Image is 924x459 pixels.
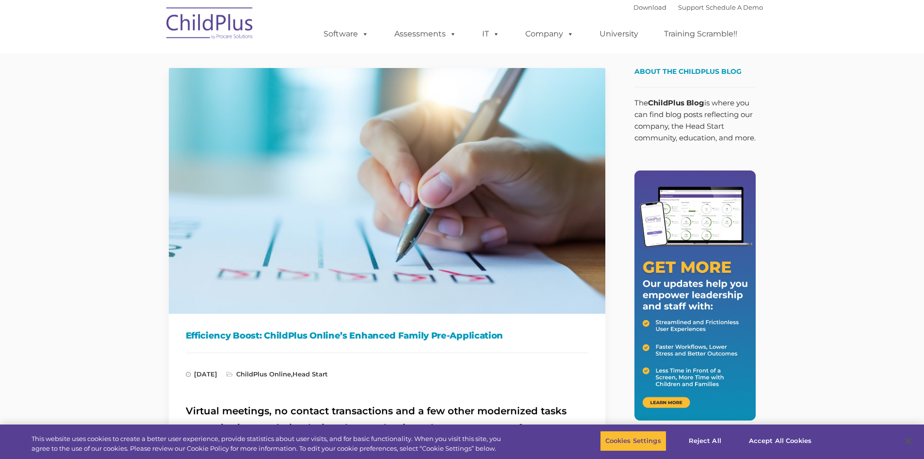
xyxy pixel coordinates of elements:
[169,68,605,314] img: Efficiency Boost: ChildPlus Online's Enhanced Family Pre-Application Process - Streamlining Appli...
[648,98,704,107] strong: ChildPlus Blog
[634,67,742,76] span: About the ChildPlus Blog
[516,24,584,44] a: Company
[675,431,735,451] button: Reject All
[32,434,508,453] div: This website uses cookies to create a better user experience, provide statistics about user visit...
[162,0,259,49] img: ChildPlus by Procare Solutions
[633,3,666,11] a: Download
[314,24,378,44] a: Software
[186,328,588,343] h1: Efficiency Boost: ChildPlus Online’s Enhanced Family Pre-Application
[898,430,919,452] button: Close
[590,24,648,44] a: University
[744,431,817,451] button: Accept All Cookies
[678,3,704,11] a: Support
[227,370,328,378] span: ,
[292,370,328,378] a: Head Start
[706,3,763,11] a: Schedule A Demo
[634,170,756,421] img: Get More - Our updates help you empower leadership and staff.
[634,97,756,144] p: The is where you can find blog posts reflecting our company, the Head Start community, education,...
[186,370,217,378] span: [DATE]
[385,24,466,44] a: Assessments
[236,370,291,378] a: ChildPlus Online
[600,431,666,451] button: Cookies Settings
[633,3,763,11] font: |
[654,24,747,44] a: Training Scramble!!
[472,24,509,44] a: IT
